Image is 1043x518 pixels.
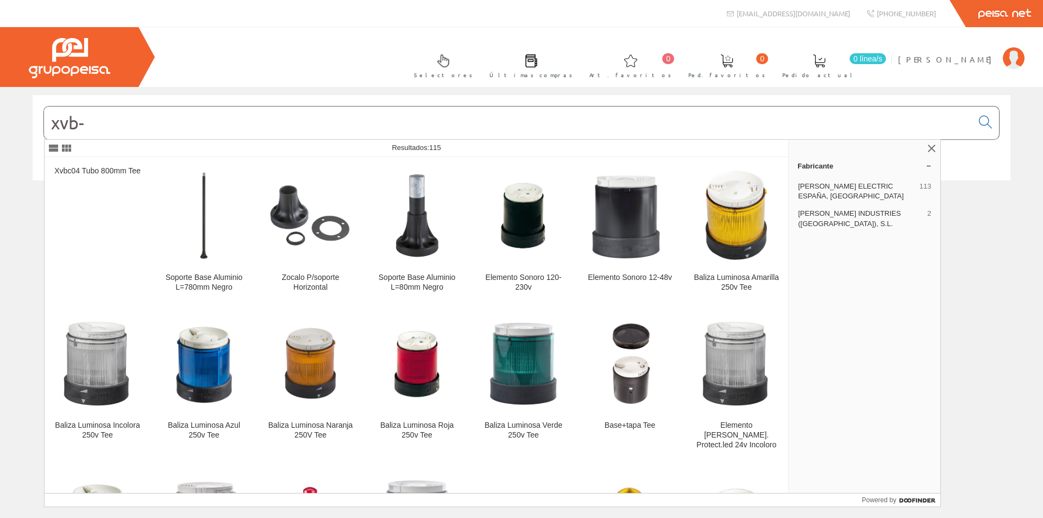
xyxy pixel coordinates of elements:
span: Pedido actual [782,70,856,80]
div: © Grupo Peisa [33,194,1010,203]
div: Baliza Luminosa Naranja 250V Tee [266,421,355,440]
span: [EMAIL_ADDRESS][DOMAIN_NAME] [737,9,850,18]
span: Ped. favoritos [688,70,765,80]
a: Powered by [862,494,941,507]
span: Últimas compras [489,70,573,80]
span: Art. favoritos [589,70,671,80]
span: Selectores [414,70,473,80]
img: Grupo Peisa [29,38,110,78]
div: Soporte Base Aluminio L=80mm Negro [373,273,461,292]
span: Powered by [862,495,896,505]
img: Zocalo P/soporte Horizontal [266,171,355,259]
img: Base+tapa Tee [586,319,674,408]
div: Base+tapa Tee [586,421,674,430]
img: Soporte Base Aluminio L=80mm Negro [373,171,461,259]
a: Baliza Luminosa Roja 250v Tee Baliza Luminosa Roja 250v Tee [364,305,470,463]
div: Baliza Luminosa Roja 250v Tee [373,421,461,440]
span: [PERSON_NAME] INDUSTRIES ([GEOGRAPHIC_DATA]), S.L. [798,209,923,228]
a: Baliza Luminosa Incolora 250v Tee Baliza Luminosa Incolora 250v Tee [45,305,150,463]
a: Baliza Luminosa Azul 250v Tee Baliza Luminosa Azul 250v Tee [151,305,257,463]
a: Xvbc04 Tubo 800mm Tee [45,158,150,305]
a: [PERSON_NAME] [898,45,1025,55]
a: Últimas compras [479,45,578,85]
img: Elemento Lum. Protect.led 24v Incoloro [692,319,781,408]
img: Soporte Base Aluminio L=780mm Negro [160,171,248,259]
img: Baliza Luminosa Azul 250v Tee [160,319,248,408]
span: 0 [662,53,674,64]
img: Baliza Luminosa Naranja 250V Tee [266,319,355,408]
div: Elemento Sonoro 12-48v [586,273,674,283]
div: Soporte Base Aluminio L=780mm Negro [160,273,248,292]
span: [PERSON_NAME] [898,54,997,65]
span: [PHONE_NUMBER] [877,9,936,18]
img: Baliza Luminosa Incolora 250v Tee [53,319,142,408]
span: 113 [919,182,931,201]
a: Baliza Luminosa Verde 250v Tee Baliza Luminosa Verde 250v Tee [470,305,576,463]
div: Baliza Luminosa Verde 250v Tee [479,421,568,440]
img: Baliza Luminosa Amarilla 250v Tee [692,171,781,259]
span: [PERSON_NAME] ELECTRIC ESPAÑA, [GEOGRAPHIC_DATA] [798,182,915,201]
img: Elemento Sonoro 12-48v [586,171,674,259]
div: Baliza Luminosa Azul 250v Tee [160,421,248,440]
a: Zocalo P/soporte Horizontal Zocalo P/soporte Horizontal [257,158,363,305]
img: Baliza Luminosa Roja 250v Tee [373,319,461,408]
input: Buscar... [44,107,972,139]
a: Elemento Lum. Protect.led 24v Incoloro Elemento [PERSON_NAME]. Protect.led 24v Incoloro [683,305,789,463]
div: Elemento [PERSON_NAME]. Protect.led 24v Incoloro [692,421,781,450]
img: Elemento Sonoro 120-230v [479,171,568,259]
a: Baliza Luminosa Naranja 250V Tee Baliza Luminosa Naranja 250V Tee [257,305,363,463]
a: Elemento Sonoro 12-48v Elemento Sonoro 12-48v [577,158,683,305]
div: Zocalo P/soporte Horizontal [266,273,355,292]
a: Fabricante [789,157,940,174]
a: Soporte Base Aluminio L=780mm Negro Soporte Base Aluminio L=780mm Negro [151,158,257,305]
span: 115 [429,143,441,152]
span: 0 línea/s [850,53,886,64]
div: Xvbc04 Tubo 800mm Tee [53,166,142,176]
div: Baliza Luminosa Incolora 250v Tee [53,421,142,440]
div: Baliza Luminosa Amarilla 250v Tee [692,273,781,292]
span: 2 [927,209,931,228]
span: Resultados: [392,143,441,152]
a: Soporte Base Aluminio L=80mm Negro Soporte Base Aluminio L=80mm Negro [364,158,470,305]
a: Base+tapa Tee Base+tapa Tee [577,305,683,463]
span: 0 [756,53,768,64]
a: Selectores [403,45,478,85]
a: Baliza Luminosa Amarilla 250v Tee Baliza Luminosa Amarilla 250v Tee [683,158,789,305]
img: Baliza Luminosa Verde 250v Tee [479,319,568,408]
a: Elemento Sonoro 120-230v Elemento Sonoro 120-230v [470,158,576,305]
div: Elemento Sonoro 120-230v [479,273,568,292]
